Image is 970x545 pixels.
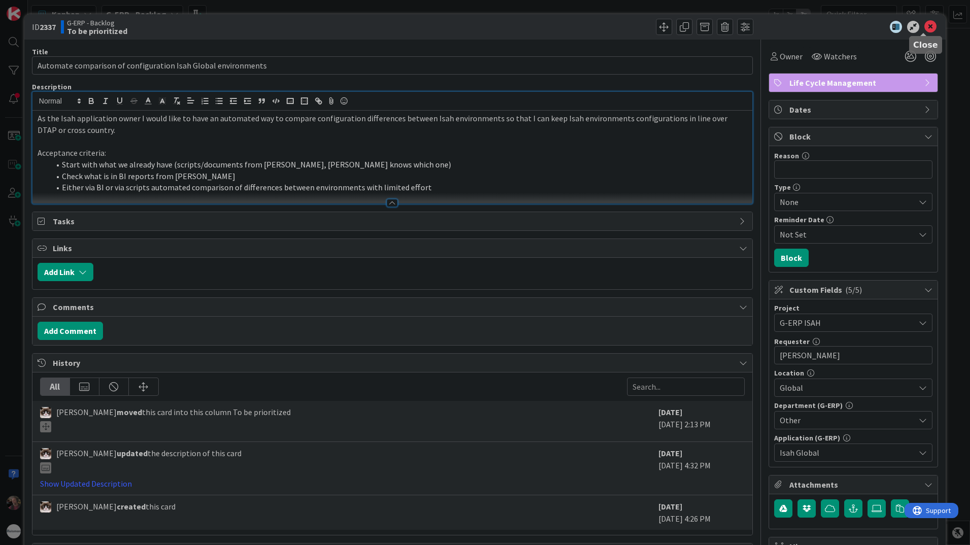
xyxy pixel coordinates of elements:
div: All [41,378,70,395]
li: Start with what we already have (scripts/documents from [PERSON_NAME], [PERSON_NAME] knows which ... [50,159,747,171]
img: Kv [40,407,51,418]
button: Block [774,249,809,267]
p: As the Isah application owner I would like to have an automated way to compare configuration diff... [38,113,747,135]
span: Global [780,382,915,394]
span: [PERSON_NAME] this card [56,500,176,513]
span: ( 5/5 ) [845,285,862,295]
b: To be prioritized [67,27,127,35]
span: Type [774,184,791,191]
span: [PERSON_NAME] this card into this column To be prioritized [56,406,291,432]
b: moved [117,407,142,417]
img: Kv [40,501,51,513]
div: Location [774,369,932,377]
b: [DATE] [659,448,682,458]
span: Description [32,82,72,91]
span: Comments [53,301,734,313]
b: [DATE] [659,407,682,417]
img: Kv [40,448,51,459]
input: type card name here... [32,56,753,75]
b: updated [117,448,148,458]
b: created [117,501,146,512]
span: Owner [780,50,803,62]
span: None [780,195,910,209]
div: [DATE] 2:13 PM [659,406,745,436]
span: G-ERP - Backlog [67,19,127,27]
span: ID [32,21,56,33]
label: Requester [774,337,810,346]
b: [DATE] [659,501,682,512]
input: Search... [627,378,745,396]
div: Application (G-ERP) [774,434,932,441]
span: [PERSON_NAME] the description of this card [56,447,241,473]
span: Other [780,414,915,426]
b: 2337 [40,22,56,32]
span: Reminder Date [774,216,824,223]
span: Not Set [780,228,915,241]
span: Watchers [824,50,857,62]
button: Add Comment [38,322,103,340]
span: History [53,357,734,369]
span: Attachments [789,479,919,491]
span: Life Cycle Management [789,77,919,89]
span: Tasks [53,215,734,227]
span: Custom Fields [789,284,919,296]
div: Project [774,304,932,312]
span: Dates [789,104,919,116]
span: Support [21,2,46,14]
span: G-ERP ISAH [780,316,910,330]
span: Block [789,130,919,143]
label: Reason [774,151,799,160]
li: Either via BI or via scripts automated comparison of differences between environments with limite... [50,182,747,193]
label: Title [32,47,48,56]
button: Add Link [38,263,93,281]
li: Check what is in BI reports from [PERSON_NAME] [50,171,747,182]
span: Isah Global [780,447,915,459]
p: Acceptance criteria: [38,147,747,159]
div: [DATE] 4:26 PM [659,500,745,525]
span: Links [53,242,734,254]
h5: Close [913,40,938,50]
div: [DATE] 4:32 PM [659,447,745,490]
a: Show Updated Description [40,479,132,489]
div: Department (G-ERP) [774,402,932,409]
